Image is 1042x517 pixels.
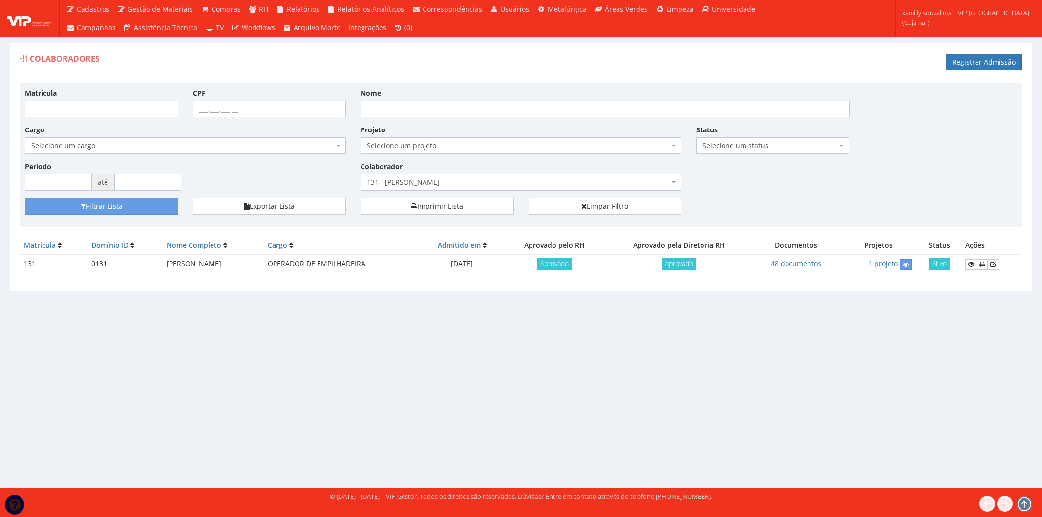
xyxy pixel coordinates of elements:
th: Aprovado pela Diretoria RH [605,237,753,255]
td: OPERADOR DE EMPILHADEIRA [264,255,420,274]
span: Workflows [242,23,275,32]
span: Aprovado [537,258,572,270]
span: RH [259,4,268,14]
span: Selecione um cargo [25,137,346,154]
a: Cargo [268,240,287,250]
a: Nome Completo [167,240,221,250]
span: (0) [404,23,412,32]
span: Selecione um status [696,137,850,154]
span: Gestão de Materiais [128,4,193,14]
a: Registrar Admissão [946,54,1022,70]
button: Exportar Lista [193,198,346,215]
span: Integrações [348,23,386,32]
a: 48 documentos [771,259,821,268]
span: Metalúrgica [548,4,587,14]
label: Nome [361,88,381,98]
span: Universidade [712,4,755,14]
label: CPF [193,88,206,98]
span: Usuários [500,4,529,14]
input: ___.___.___-__ [193,101,346,117]
span: Correspondências [423,4,482,14]
span: TV [216,23,224,32]
a: Campanhas [62,19,120,37]
label: Projeto [361,125,385,135]
a: (0) [390,19,417,37]
a: TV [201,19,228,37]
a: Assistência Técnica [120,19,202,37]
th: Projetos [839,237,917,255]
td: [DATE] [420,255,504,274]
span: Selecione um projeto [361,137,681,154]
span: Relatórios [287,4,319,14]
label: Status [696,125,718,135]
span: Selecione um status [702,141,837,151]
span: Assistência Técnica [134,23,197,32]
img: logo [7,11,51,26]
label: Matrícula [25,88,57,98]
div: © [DATE] - [DATE] | VIP Gestor. Todos os direitos são reservados. Dúvidas? Entre em contato atrav... [330,492,712,501]
span: kamilly.souzalima | VIP [GEOGRAPHIC_DATA] (Cajamar) [902,8,1029,27]
button: Filtrar Lista [25,198,178,215]
span: Limpeza [666,4,694,14]
span: 131 - APARECIDO VIEIRA JUNIOR [361,174,681,191]
span: Selecione um cargo [31,141,334,151]
span: Aprovado [662,258,696,270]
td: 0131 [87,255,163,274]
th: Aprovado pelo RH [504,237,605,255]
span: Áreas Verdes [605,4,648,14]
a: Admitido em [438,240,481,250]
td: [PERSON_NAME] [163,255,264,274]
label: Cargo [25,125,44,135]
a: Workflows [228,19,279,37]
th: Status [918,237,961,255]
a: Limpar Filtro [529,198,682,215]
span: Arquivo Morto [294,23,340,32]
label: Colaborador [361,162,403,172]
span: Selecione um projeto [367,141,669,151]
th: Ações [961,237,1022,255]
label: Período [25,162,51,172]
span: Campanhas [77,23,116,32]
a: Domínio ID [91,240,128,250]
span: Colaboradores [30,53,100,64]
span: até [92,174,114,191]
a: Integrações [344,19,390,37]
span: Cadastros [77,4,109,14]
td: 131 [20,255,87,274]
span: Ativo [929,258,950,270]
a: Imprimir Lista [361,198,514,215]
span: Compras [212,4,241,14]
span: 131 - APARECIDO VIEIRA JUNIOR [367,177,669,187]
a: Matrícula [24,240,56,250]
span: Relatórios Analíticos [338,4,404,14]
a: 1 projeto [869,259,898,268]
a: Arquivo Morto [279,19,344,37]
th: Documentos [753,237,839,255]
